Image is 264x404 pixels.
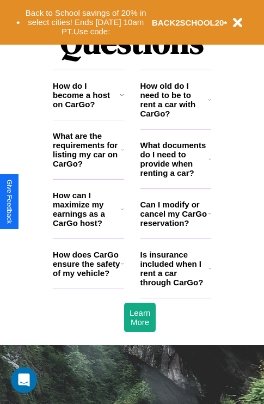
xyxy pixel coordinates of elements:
iframe: Intercom live chat [11,367,37,393]
h3: How can I maximize my earnings as a CarGo host? [53,191,121,228]
h3: How old do I need to be to rent a car with CarGo? [140,81,208,118]
h3: What are the requirements for listing my car on CarGo? [53,131,121,168]
h3: Can I modify or cancel my CarGo reservation? [140,200,208,228]
button: Back to School savings of 20% in select cities! Ends [DATE] 10am PT.Use code: [20,5,152,39]
h3: What documents do I need to provide when renting a car? [140,140,209,177]
h3: How does CarGo ensure the safety of my vehicle? [53,250,121,278]
h3: How do I become a host on CarGo? [53,81,120,109]
h3: Is insurance included when I rent a car through CarGo? [140,250,208,287]
div: Give Feedback [5,180,13,224]
b: BACK2SCHOOL20 [152,18,224,27]
button: Learn More [124,303,156,332]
